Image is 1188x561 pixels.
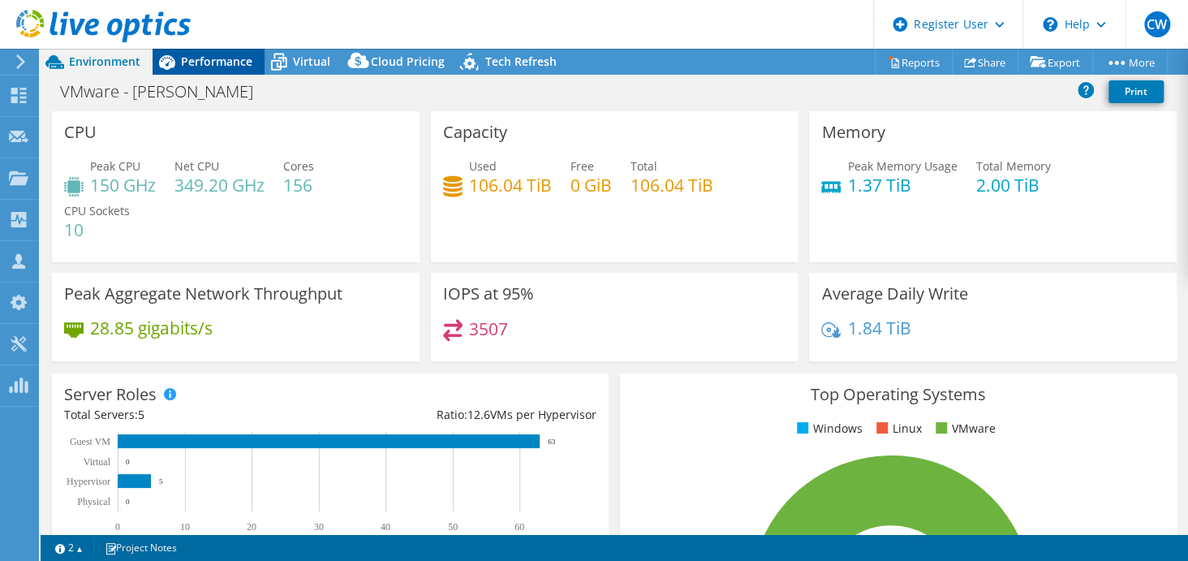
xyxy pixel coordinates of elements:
h4: 0 GiB [570,176,612,194]
text: Physical [77,496,110,507]
text: Guest VM [70,436,110,447]
text: 0 [115,521,120,533]
span: CW [1144,11,1170,37]
span: Tech Refresh [485,54,557,69]
h1: VMware - [PERSON_NAME] [53,83,278,101]
text: 50 [448,521,458,533]
a: Share [952,50,1018,75]
li: Linux [872,420,921,438]
span: Cloud Pricing [371,54,445,69]
text: 0 [126,498,130,506]
span: Virtual [293,54,330,69]
h3: Memory [821,123,885,141]
text: 60 [514,521,524,533]
h4: 150 GHz [90,176,156,194]
span: Environment [69,54,140,69]
span: Used [469,158,497,174]
svg: \n [1043,17,1057,32]
text: 40 [381,521,390,533]
h3: Average Daily Write [821,285,967,303]
h3: Top Operating Systems [632,386,1164,403]
h3: Capacity [443,123,507,141]
span: Performance [181,54,252,69]
a: Project Notes [93,537,188,558]
div: Ratio: VMs per Hypervisor [330,406,596,424]
a: Reports [875,50,953,75]
text: 10 [180,521,190,533]
span: Total [631,158,657,174]
span: Peak CPU [90,158,140,174]
span: Total Memory [975,158,1050,174]
a: Export [1018,50,1093,75]
h3: Server Roles [64,386,157,403]
text: Hypervisor [67,476,110,487]
text: Virtual [84,456,111,468]
li: VMware [932,420,995,438]
h3: IOPS at 95% [443,285,534,303]
h4: 10 [64,221,130,239]
h4: 1.84 TiB [847,319,910,337]
a: 2 [44,537,94,558]
span: Peak Memory Usage [847,158,957,174]
h4: 1.37 TiB [847,176,957,194]
span: Free [570,158,594,174]
h4: 28.85 gigabits/s [90,319,213,337]
text: 30 [314,521,324,533]
h4: 3507 [469,320,508,338]
h4: 106.04 TiB [469,176,552,194]
h4: 106.04 TiB [631,176,713,194]
span: 5 [138,407,144,422]
a: Print [1108,80,1164,103]
h3: CPU [64,123,97,141]
a: More [1092,50,1168,75]
h4: 156 [283,176,314,194]
div: Total Servers: [64,406,330,424]
h4: 2.00 TiB [975,176,1050,194]
text: 20 [247,521,256,533]
span: CPU Sockets [64,203,130,218]
span: Cores [283,158,314,174]
li: Windows [793,420,862,438]
h4: 349.20 GHz [174,176,265,194]
span: 12.6 [467,407,490,422]
text: 5 [159,477,163,485]
span: Net CPU [174,158,219,174]
text: 0 [126,458,130,466]
h3: Peak Aggregate Network Throughput [64,285,342,303]
text: 63 [548,438,556,446]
